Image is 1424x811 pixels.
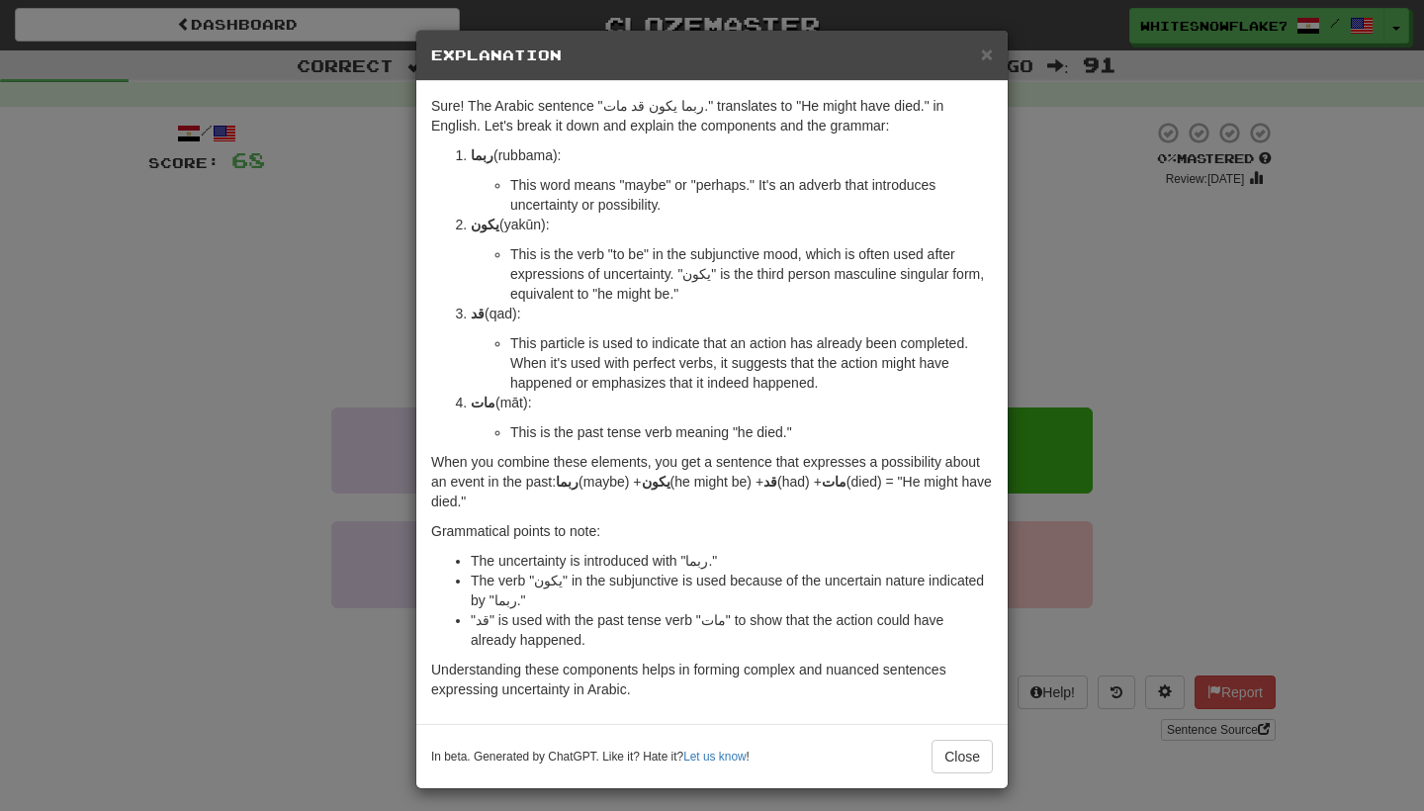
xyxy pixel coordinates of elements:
a: Let us know [683,750,746,764]
strong: مات [822,474,846,490]
p: (qad): [471,304,993,323]
small: In beta. Generated by ChatGPT. Like it? Hate it? ! [431,749,750,766]
p: (māt): [471,393,993,412]
strong: قد [763,474,777,490]
strong: ربما [471,147,493,163]
h5: Explanation [431,45,993,65]
strong: يكون [642,474,670,490]
strong: قد [471,306,485,321]
p: Grammatical points to note: [431,521,993,541]
li: The verb "يكون" in the subjunctive is used because of the uncertain nature indicated by "ربما." [471,571,993,610]
button: Close [932,740,993,773]
li: The uncertainty is introduced with "ربما." [471,551,993,571]
strong: ربما [556,474,578,490]
p: Sure! The Arabic sentence "ربما يكون قد مات." translates to "He might have died." in English. Let... [431,96,993,135]
li: This particle is used to indicate that an action has already been completed. When it's used with ... [510,333,993,393]
li: This word means "maybe" or "perhaps." It's an adverb that introduces uncertainty or possibility. [510,175,993,215]
p: When you combine these elements, you get a sentence that expresses a possibility about an event i... [431,452,993,511]
li: "قد" is used with the past tense verb "مات" to show that the action could have already happened. [471,610,993,650]
strong: مات [471,395,495,410]
strong: يكون [471,217,499,232]
li: This is the past tense verb meaning "he died." [510,422,993,442]
li: This is the verb "to be" in the subjunctive mood, which is often used after expressions of uncert... [510,244,993,304]
p: (yakūn): [471,215,993,234]
p: (rubbama): [471,145,993,165]
span: × [981,43,993,65]
p: Understanding these components helps in forming complex and nuanced sentences expressing uncertai... [431,660,993,699]
button: Close [981,44,993,64]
